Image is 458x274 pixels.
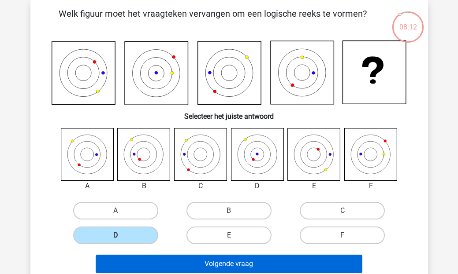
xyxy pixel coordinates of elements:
div: D [224,181,291,191]
label: A [73,202,158,219]
label: D [73,227,158,244]
label: F [300,227,385,244]
label: C [300,202,385,219]
div: 08:12 [391,11,424,33]
div: A [54,181,121,191]
p: Welk figuur moet het vraagteken vervangen om een logische reeks te vormen? [45,7,381,33]
h6: Selecteer het juiste antwoord [45,105,414,121]
label: E [186,227,272,244]
button: Volgende vraag [96,255,362,273]
div: F [338,181,404,191]
div: E [281,181,347,191]
label: B [186,202,272,219]
div: B [111,181,177,191]
div: C [168,181,234,191]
